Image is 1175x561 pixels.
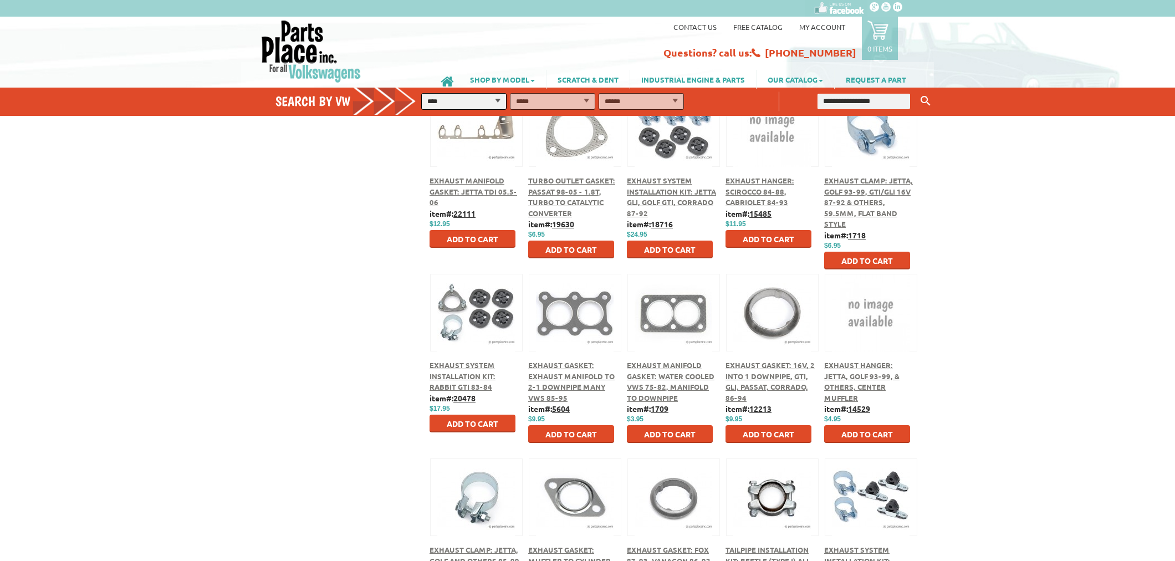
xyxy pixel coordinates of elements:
button: Add to Cart [528,241,614,258]
b: item#: [528,219,574,229]
button: Add to Cart [726,230,811,248]
u: 12213 [749,404,772,414]
span: $6.95 [824,242,841,249]
button: Add to Cart [627,241,713,258]
button: Add to Cart [726,425,811,443]
u: 14529 [848,404,870,414]
span: $17.95 [430,405,450,412]
u: 1709 [651,404,668,414]
a: Exhaust Gasket: Exhaust Manifold to 2-1 Downpipe Many VWs 85-95 [528,360,615,402]
span: Add to Cart [644,244,696,254]
span: $6.95 [528,231,545,238]
img: Parts Place Inc! [260,19,362,83]
u: 1718 [848,230,866,240]
a: My Account [799,22,845,32]
span: Add to Cart [841,429,893,439]
span: Add to Cart [545,244,597,254]
a: SCRATCH & DENT [546,70,630,89]
span: Add to Cart [841,256,893,266]
button: Keyword Search [917,92,934,110]
span: Add to Cart [545,429,597,439]
a: Exhaust Hanger: Scirocco 84-88, Cabriolet 84-93 [726,176,794,207]
b: item#: [824,404,870,414]
button: Add to Cart [430,230,515,248]
span: $4.95 [824,415,841,423]
a: Exhaust Manifold Gasket: Water Cooled VWs 75-82, Manifold to Downpipe [627,360,714,402]
a: Exhaust Clamp: Jetta, Golf 93-99, GTI/GLI 16V 87-92 & Others, 59.5mm, Flat Band Style [824,176,913,228]
u: 5604 [552,404,570,414]
span: $12.95 [430,220,450,228]
u: 22111 [453,208,476,218]
span: Add to Cart [644,429,696,439]
u: 15485 [749,208,772,218]
a: 0 items [862,17,898,60]
span: Add to Cart [743,234,794,244]
p: 0 items [867,44,892,53]
u: 19630 [552,219,574,229]
button: Add to Cart [528,425,614,443]
a: Exhaust Manifold Gasket: Jetta TDI 05.5-06 [430,176,517,207]
button: Add to Cart [824,425,910,443]
a: Exhaust System Installation Kit: Jetta GLI, Golf GTI, Corrado 87-92 [627,176,716,218]
b: item#: [627,219,673,229]
b: item#: [528,404,570,414]
h4: Search by VW [275,93,427,109]
b: item#: [824,230,866,240]
a: INDUSTRIAL ENGINE & PARTS [630,70,756,89]
button: Add to Cart [627,425,713,443]
span: $24.95 [627,231,647,238]
span: $3.95 [627,415,643,423]
span: $9.95 [528,415,545,423]
span: $9.95 [726,415,742,423]
b: item#: [726,404,772,414]
a: SHOP BY MODEL [459,70,546,89]
b: item#: [627,404,668,414]
a: Exhaust Gasket: 16V, 2 into 1 downpipe, GTI, GLI, Passat, Corrado, 86-94 [726,360,815,402]
button: Add to Cart [430,415,515,432]
a: Free Catalog [733,22,783,32]
a: Turbo Outlet Gasket: Passat 98-05 - 1.8T, Turbo to Catalytic Converter [528,176,615,218]
a: OUR CATALOG [757,70,834,89]
b: item#: [430,208,476,218]
a: REQUEST A PART [835,70,917,89]
a: Exhaust System Installation Kit: Rabbit GTI 83-84 [430,360,495,391]
span: Add to Cart [743,429,794,439]
a: Exhaust Hanger: Jetta, Golf 93-99, & Others, Center Muffler [824,360,900,402]
b: item#: [430,393,476,403]
span: Add to Cart [447,234,498,244]
span: Add to Cart [447,419,498,429]
u: 18716 [651,219,673,229]
span: $11.95 [726,220,746,228]
button: Add to Cart [824,252,910,269]
a: Contact us [673,22,717,32]
u: 20478 [453,393,476,403]
b: item#: [726,208,772,218]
